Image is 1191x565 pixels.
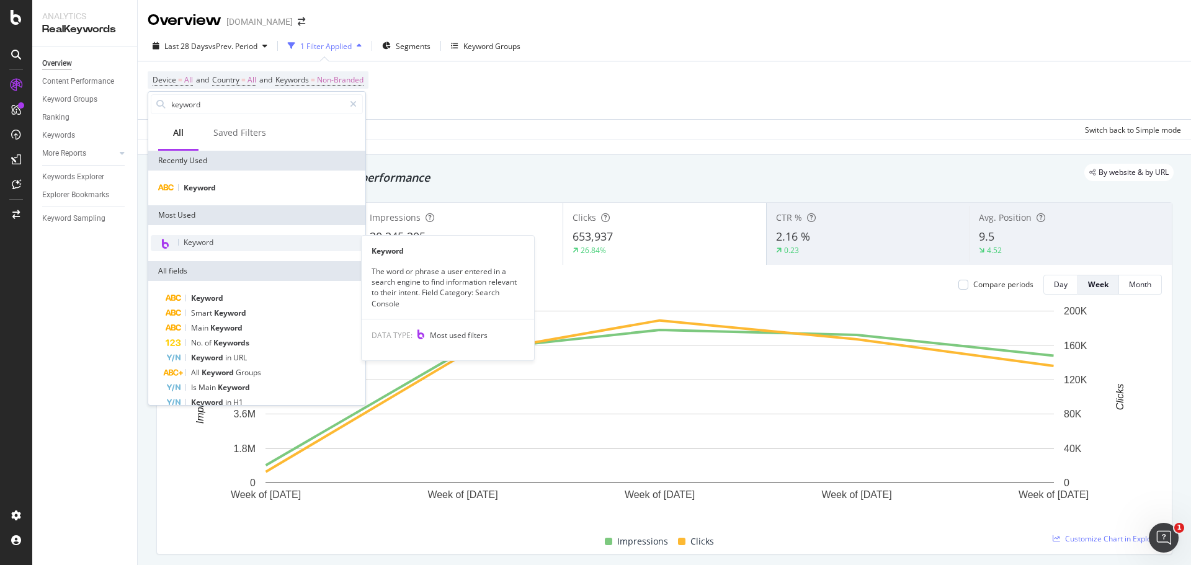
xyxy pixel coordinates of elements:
div: The word or phrase a user entered in a search engine to find information relevant to their intent... [362,266,534,309]
span: 2.16 % [776,229,810,244]
a: Ranking [42,111,128,124]
span: Smart [191,308,214,318]
span: Clicks [690,534,714,549]
span: and [259,74,272,85]
span: Keyword [214,308,246,318]
span: Clicks [573,211,596,223]
div: 0.23 [784,245,799,256]
div: 26.84% [581,245,606,256]
span: H1 [233,397,243,407]
span: of [205,337,213,348]
span: Keyword [184,237,213,247]
div: Keyword Groups [463,41,520,51]
button: Last 28 DaysvsPrev. Period [148,36,272,56]
text: 1.8M [233,443,256,454]
div: arrow-right-arrow-left [298,17,305,26]
div: Day [1054,279,1068,290]
button: Segments [377,36,435,56]
span: Most used filters [430,330,488,340]
div: All fields [148,261,365,281]
span: Keyword [191,352,225,363]
span: All [191,367,202,378]
input: Search by field name [170,95,344,113]
span: in [225,397,233,407]
span: and [196,74,209,85]
a: Keyword Sampling [42,212,128,225]
div: Content Performance [42,75,114,88]
span: Avg. Position [979,211,1032,223]
span: Last 28 Days [164,41,208,51]
text: Week of [DATE] [625,489,695,500]
span: Groups [236,367,261,378]
text: 160K [1064,340,1087,350]
text: Impressions [195,370,205,424]
text: 3.6M [233,409,256,419]
span: Keywords [213,337,249,348]
span: Keyword [210,323,243,333]
div: Keyword [362,246,534,256]
a: Customize Chart in Explorer [1053,533,1162,544]
span: DATA TYPE: [372,330,413,340]
span: Main [198,382,218,393]
span: Keyword [202,367,236,378]
span: = [241,74,246,85]
text: 0 [1064,478,1069,488]
span: All [248,71,256,89]
div: legacy label [1084,164,1174,181]
span: Customize Chart in Explorer [1065,533,1162,544]
text: Week of [DATE] [231,489,301,500]
div: Most Used [148,205,365,225]
span: Is [191,382,198,393]
div: Keywords [42,129,75,142]
div: [DOMAIN_NAME] [226,16,293,28]
div: Keyword Sampling [42,212,105,225]
text: 40K [1064,443,1082,454]
div: Explorer Bookmarks [42,189,109,202]
a: Keywords [42,129,128,142]
span: Device [153,74,176,85]
span: Segments [396,41,430,51]
span: = [311,74,315,85]
a: Explorer Bookmarks [42,189,128,202]
span: vs Prev. Period [208,41,257,51]
div: RealKeywords [42,22,127,37]
text: Clicks [1115,384,1125,411]
span: CTR % [776,211,802,223]
iframe: Intercom live chat [1149,523,1179,553]
svg: A chart. [167,305,1153,520]
text: 80K [1064,409,1082,419]
button: Switch back to Simple mode [1080,120,1181,140]
span: Keywords [275,74,309,85]
div: Keywords Explorer [42,171,104,184]
span: 30,245,205 [370,229,426,244]
span: Keyword [184,182,216,193]
span: Impressions [617,534,668,549]
div: Month [1129,279,1151,290]
button: Keyword Groups [446,36,525,56]
div: Analytics [42,10,127,22]
a: More Reports [42,147,116,160]
div: Keyword Groups [42,93,97,106]
span: URL [233,352,247,363]
span: = [178,74,182,85]
text: 0 [250,478,256,488]
span: Impressions [370,211,421,223]
text: 120K [1064,375,1087,385]
div: Ranking [42,111,69,124]
span: Country [212,74,239,85]
a: Keywords Explorer [42,171,128,184]
div: 4.52 [987,245,1002,256]
a: Content Performance [42,75,128,88]
span: 9.5 [979,229,994,244]
a: Keyword Groups [42,93,128,106]
button: 1 Filter Applied [283,36,367,56]
div: Switch back to Simple mode [1085,125,1181,135]
div: 1 Filter Applied [300,41,352,51]
span: Non-Branded [317,71,364,89]
div: Saved Filters [213,127,266,139]
span: 653,937 [573,229,613,244]
div: All [173,127,184,139]
span: Keyword [218,382,250,393]
span: Main [191,323,210,333]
